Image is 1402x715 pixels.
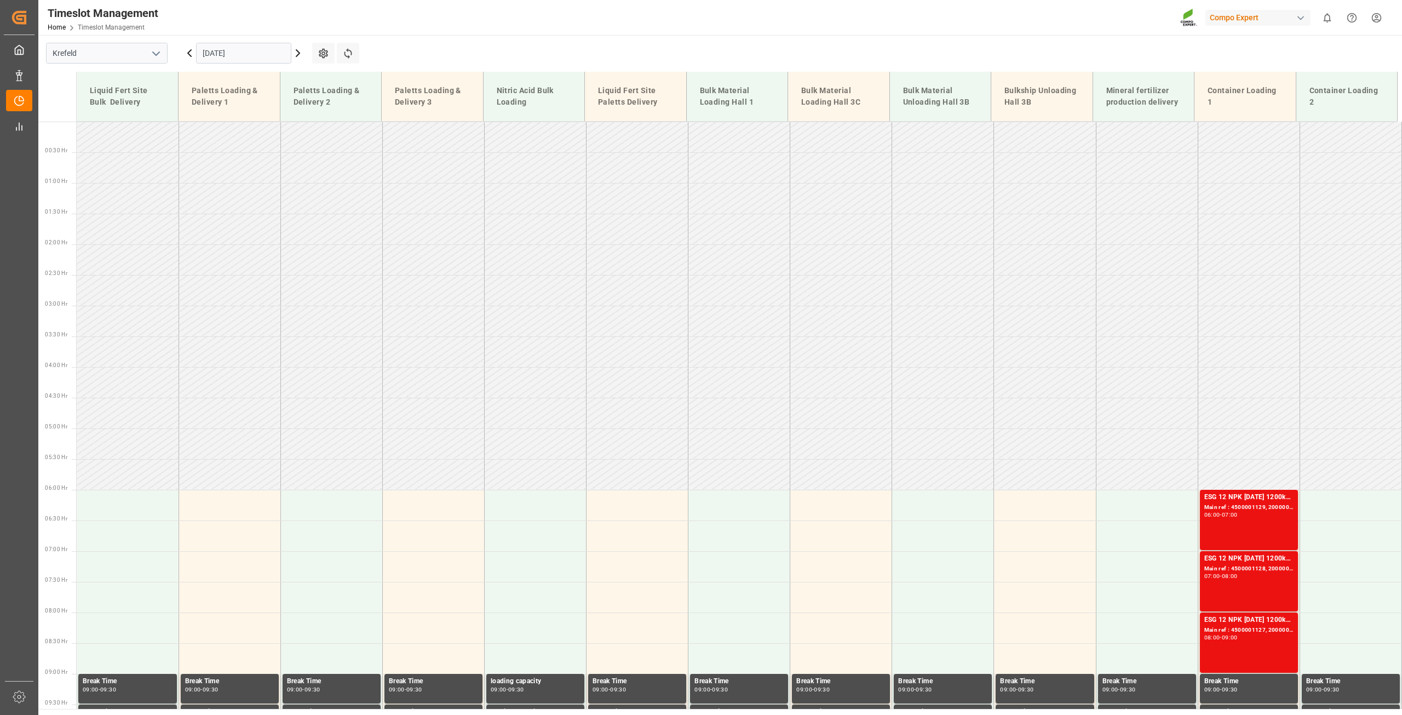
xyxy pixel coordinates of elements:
div: - [1220,635,1221,640]
div: - [1322,687,1324,692]
div: 09:30 [508,687,524,692]
a: Home [48,24,66,31]
div: 09:00 [83,687,99,692]
div: 06:00 [1204,512,1220,517]
div: 09:00 [796,687,812,692]
div: - [405,687,406,692]
div: - [608,687,610,692]
div: Liquid Fert Site Paletts Delivery [594,81,677,112]
span: 02:00 Hr [45,239,67,245]
div: - [507,687,508,692]
input: Type to search/select [46,43,168,64]
button: open menu [147,45,164,62]
div: - [302,687,304,692]
div: 09:30 [304,687,320,692]
div: loading capacity [491,676,580,687]
div: Break Time [185,676,274,687]
div: Bulk Material Loading Hall 3C [797,81,881,112]
input: DD.MM.YYYY [196,43,291,64]
span: 06:00 Hr [45,485,67,491]
div: 09:30 [1222,687,1238,692]
div: 09:00 [1000,687,1016,692]
div: 09:30 [100,687,116,692]
div: 09:30 [916,687,932,692]
div: Break Time [83,676,173,687]
div: 09:30 [1324,687,1340,692]
div: Break Time [694,676,784,687]
div: 09:00 [1102,687,1118,692]
span: 02:30 Hr [45,270,67,276]
div: 08:00 [1204,635,1220,640]
div: 09:00 [287,687,303,692]
div: - [710,687,712,692]
button: Compo Expert [1205,7,1315,28]
div: Main ref : 4500001128, 2000001087 [1204,564,1294,574]
div: 09:00 [185,687,201,692]
span: 04:30 Hr [45,393,67,399]
div: Break Time [287,676,376,687]
div: Compo Expert [1205,10,1311,26]
div: Break Time [1204,676,1294,687]
div: 09:00 [593,687,608,692]
div: 07:00 [1222,512,1238,517]
button: show 0 new notifications [1315,5,1340,30]
div: Break Time [898,676,987,687]
span: 09:30 Hr [45,700,67,706]
div: Nitric Acid Bulk Loading [492,81,576,112]
div: Paletts Loading & Delivery 3 [390,81,474,112]
span: 05:30 Hr [45,454,67,460]
div: Liquid Fert Site Bulk Delivery [85,81,169,112]
div: Break Time [1306,676,1395,687]
span: 05:00 Hr [45,424,67,430]
span: 07:00 Hr [45,546,67,552]
div: 09:30 [610,687,626,692]
div: Main ref : 4500001127, 2000001087 [1204,626,1294,635]
div: - [99,687,100,692]
span: 01:00 Hr [45,178,67,184]
div: 09:00 [389,687,405,692]
img: Screenshot%202023-09-29%20at%2010.02.21.png_1712312052.png [1180,8,1198,27]
div: Mineral fertilizer production delivery [1102,81,1186,112]
div: ESG 12 NPK [DATE] 1200kg BB [1204,615,1294,626]
div: - [1118,687,1119,692]
div: Bulk Material Loading Hall 1 [696,81,779,112]
div: 09:30 [1120,687,1136,692]
span: 01:30 Hr [45,209,67,215]
div: 09:00 [898,687,914,692]
div: 09:30 [814,687,830,692]
div: Main ref : 4500001129, 2000001087 [1204,503,1294,512]
div: 09:00 [491,687,507,692]
div: 07:00 [1204,574,1220,579]
div: 09:30 [1018,687,1034,692]
div: - [1016,687,1018,692]
div: Break Time [593,676,682,687]
div: 09:00 [1306,687,1322,692]
div: Container Loading 2 [1305,81,1389,112]
div: - [1220,687,1221,692]
div: Timeslot Management [48,5,158,21]
div: Break Time [389,676,478,687]
div: - [812,687,814,692]
div: - [914,687,916,692]
span: 08:00 Hr [45,608,67,614]
div: Bulkship Unloading Hall 3B [1000,81,1084,112]
div: Break Time [1102,676,1192,687]
span: 03:30 Hr [45,331,67,338]
div: 09:30 [712,687,728,692]
button: Help Center [1340,5,1364,30]
div: Paletts Loading & Delivery 2 [289,81,373,112]
div: 09:30 [406,687,422,692]
div: 08:00 [1222,574,1238,579]
span: 04:00 Hr [45,362,67,368]
span: 07:30 Hr [45,577,67,583]
div: Break Time [1000,676,1089,687]
div: Container Loading 1 [1203,81,1287,112]
div: ESG 12 NPK [DATE] 1200kg BB [1204,492,1294,503]
div: 09:00 [1204,687,1220,692]
div: Paletts Loading & Delivery 1 [187,81,271,112]
span: 00:30 Hr [45,147,67,153]
span: 08:30 Hr [45,638,67,644]
span: 06:30 Hr [45,516,67,522]
div: - [200,687,202,692]
div: - [1220,512,1221,517]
